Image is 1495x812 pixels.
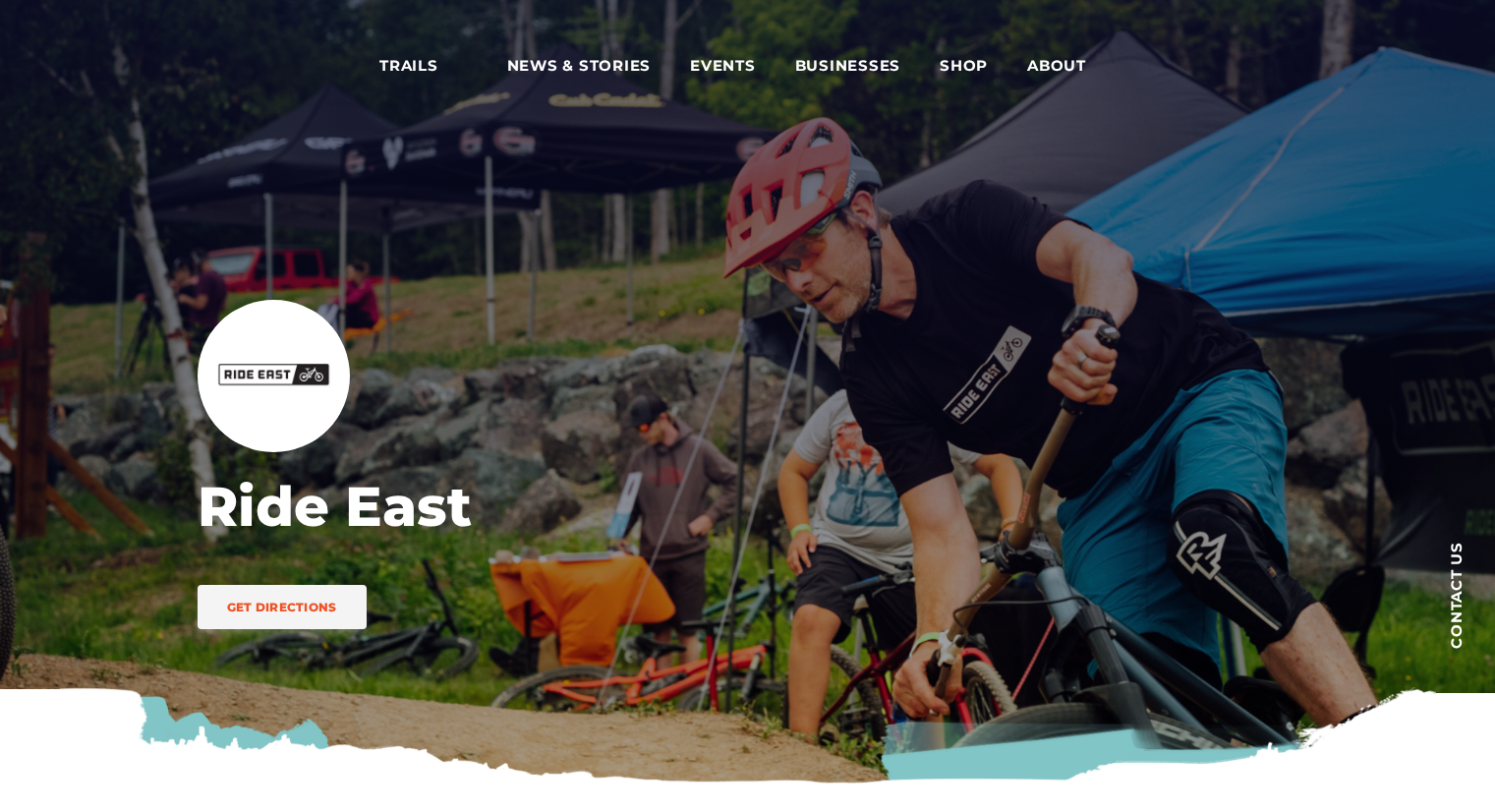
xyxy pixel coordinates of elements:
[227,600,337,614] span: Get Directions
[795,56,901,76] span: Businesses
[1416,511,1495,678] a: Contact us
[1027,56,1116,76] span: About
[507,56,652,76] span: News & Stories
[207,310,340,442] img: Ride East
[690,56,756,76] span: Events
[379,56,468,76] span: Trails
[1449,542,1464,649] span: Contact us
[940,56,988,76] span: Shop
[198,585,367,629] a: Get Directions
[198,472,925,541] h1: Ride East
